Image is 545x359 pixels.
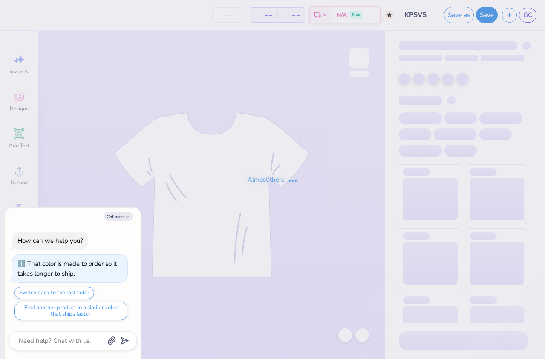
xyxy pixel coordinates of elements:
[17,259,117,278] div: That color is made to order so it takes longer to ship.
[14,287,94,299] button: Switch back to the last color
[17,236,83,245] div: How can we help you?
[248,175,298,185] div: Almost there
[104,212,133,221] button: Collapse
[14,302,127,320] button: Find another product in a similar color that ships faster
